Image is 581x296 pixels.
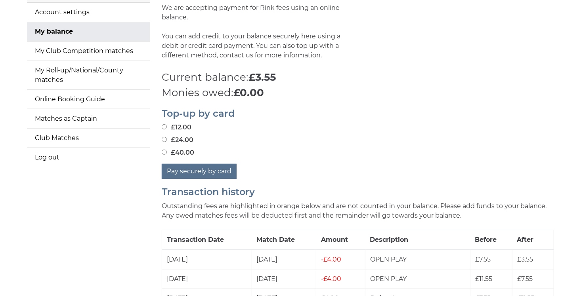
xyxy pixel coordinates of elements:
[162,148,194,157] label: £40.00
[162,201,554,220] p: Outstanding fees are highlighted in orange below and are not counted in your balance. Please add ...
[475,256,491,263] span: £7.55
[365,230,470,250] th: Description
[162,250,252,269] td: [DATE]
[512,230,554,250] th: After
[365,269,470,288] td: OPEN PLAY
[162,187,554,197] h2: Transaction history
[27,148,150,167] a: Log out
[162,85,554,101] p: Monies owed:
[162,3,352,70] p: We are accepting payment for Rink fees using an online balance. You can add credit to your balanc...
[252,250,316,269] td: [DATE]
[27,22,150,41] a: My balance
[27,3,150,22] a: Account settings
[27,109,150,128] a: Matches as Captain
[517,275,533,283] span: £7.55
[27,129,150,148] a: Club Matches
[162,70,554,85] p: Current balance:
[248,71,276,83] strong: £3.55
[162,269,252,288] td: [DATE]
[162,137,167,142] input: £24.00
[321,256,341,263] span: £4.00
[252,269,316,288] td: [DATE]
[517,256,533,263] span: £3.55
[27,90,150,109] a: Online Booking Guide
[27,42,150,61] a: My Club Competition matches
[321,275,341,283] span: £4.00
[27,61,150,89] a: My Roll-up/National/County matches
[162,108,554,119] h2: Top-up by card
[162,230,252,250] th: Transaction Date
[162,124,167,129] input: £12.00
[162,135,193,145] label: £24.00
[233,86,264,99] strong: £0.00
[316,230,365,250] th: Amount
[252,230,316,250] th: Match Date
[365,250,470,269] td: OPEN PLAY
[162,123,191,132] label: £12.00
[162,164,237,179] button: Pay securely by card
[475,275,492,283] span: £11.55
[470,230,512,250] th: Before
[162,150,167,155] input: £40.00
